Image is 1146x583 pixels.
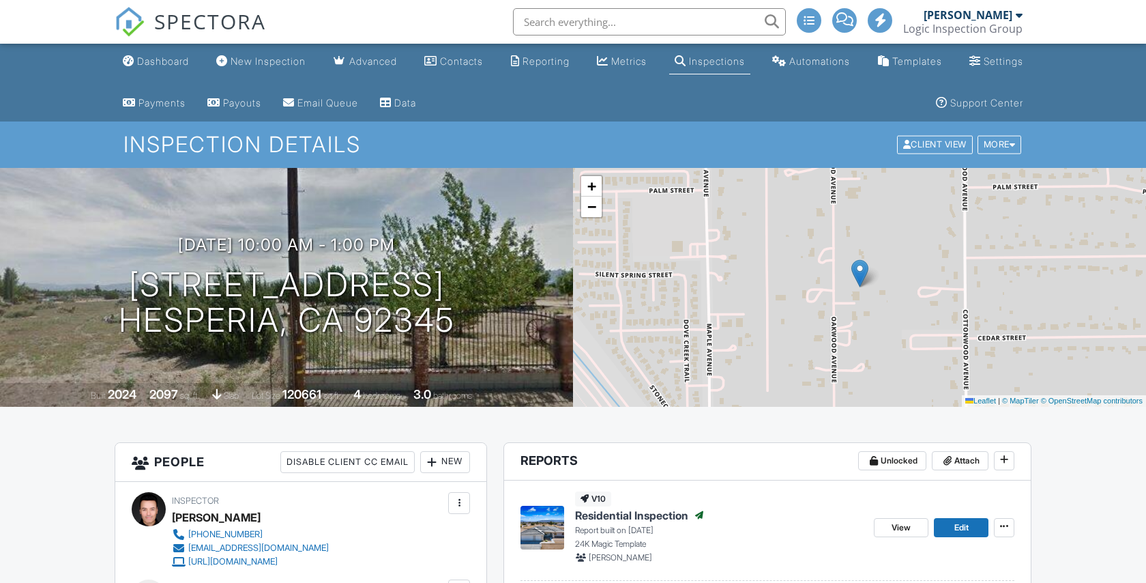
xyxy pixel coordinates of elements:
[964,49,1029,74] a: Settings
[851,259,868,287] img: Marker
[115,443,486,482] h3: People
[172,507,261,528] div: [PERSON_NAME]
[1041,397,1143,405] a: © OpenStreetMap contributors
[224,390,239,401] span: slab
[965,397,996,405] a: Leaflet
[117,91,191,116] a: Payments
[924,8,1012,22] div: [PERSON_NAME]
[413,387,431,401] div: 3.0
[108,387,136,401] div: 2024
[282,387,321,401] div: 120661
[587,198,596,215] span: −
[581,197,602,217] a: Zoom out
[689,55,745,67] div: Inspections
[394,97,416,109] div: Data
[188,529,263,540] div: [PHONE_NUMBER]
[172,541,329,555] a: [EMAIL_ADDRESS][DOMAIN_NAME]
[896,139,976,149] a: Client View
[172,496,219,506] span: Inspector
[138,97,186,109] div: Payments
[505,49,575,74] a: Reporting
[252,390,280,401] span: Lot Size
[950,97,1023,109] div: Support Center
[188,543,329,554] div: [EMAIL_ADDRESS][DOMAIN_NAME]
[419,49,488,74] a: Contacts
[188,556,278,567] div: [URL][DOMAIN_NAME]
[669,49,750,74] a: Inspections
[149,387,178,401] div: 2097
[420,451,470,473] div: New
[328,49,402,74] a: Advanced
[280,451,415,473] div: Disable Client CC Email
[984,55,1023,67] div: Settings
[903,22,1023,35] div: Logic Inspection Group
[897,136,973,154] div: Client View
[789,55,850,67] div: Automations
[1002,397,1039,405] a: © MapTiler
[998,397,1000,405] span: |
[591,49,652,74] a: Metrics
[433,390,472,401] span: bathrooms
[137,55,189,67] div: Dashboard
[231,55,306,67] div: New Inspection
[123,132,1023,156] h1: Inspection Details
[363,390,400,401] span: bedrooms
[892,55,942,67] div: Templates
[374,91,422,116] a: Data
[117,49,194,74] a: Dashboard
[611,55,647,67] div: Metrics
[278,91,364,116] a: Email Queue
[178,236,395,254] h3: [DATE] 10:00 am - 1:00 pm
[978,136,1022,154] div: More
[581,176,602,197] a: Zoom in
[523,55,570,67] div: Reporting
[872,49,947,74] a: Templates
[119,267,455,339] h1: [STREET_ADDRESS] Hesperia, CA 92345
[223,97,261,109] div: Payouts
[323,390,340,401] span: sq.ft.
[349,55,397,67] div: Advanced
[180,390,199,401] span: sq. ft.
[767,49,855,74] a: Automations (Advanced)
[440,55,483,67] div: Contacts
[115,7,145,37] img: The Best Home Inspection Software - Spectora
[353,387,361,401] div: 4
[513,8,786,35] input: Search everything...
[297,97,358,109] div: Email Queue
[930,91,1029,116] a: Support Center
[172,555,329,569] a: [URL][DOMAIN_NAME]
[202,91,267,116] a: Payouts
[211,49,311,74] a: New Inspection
[115,18,266,47] a: SPECTORA
[91,390,106,401] span: Built
[172,528,329,541] a: [PHONE_NUMBER]
[154,7,266,35] span: SPECTORA
[587,177,596,195] span: +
